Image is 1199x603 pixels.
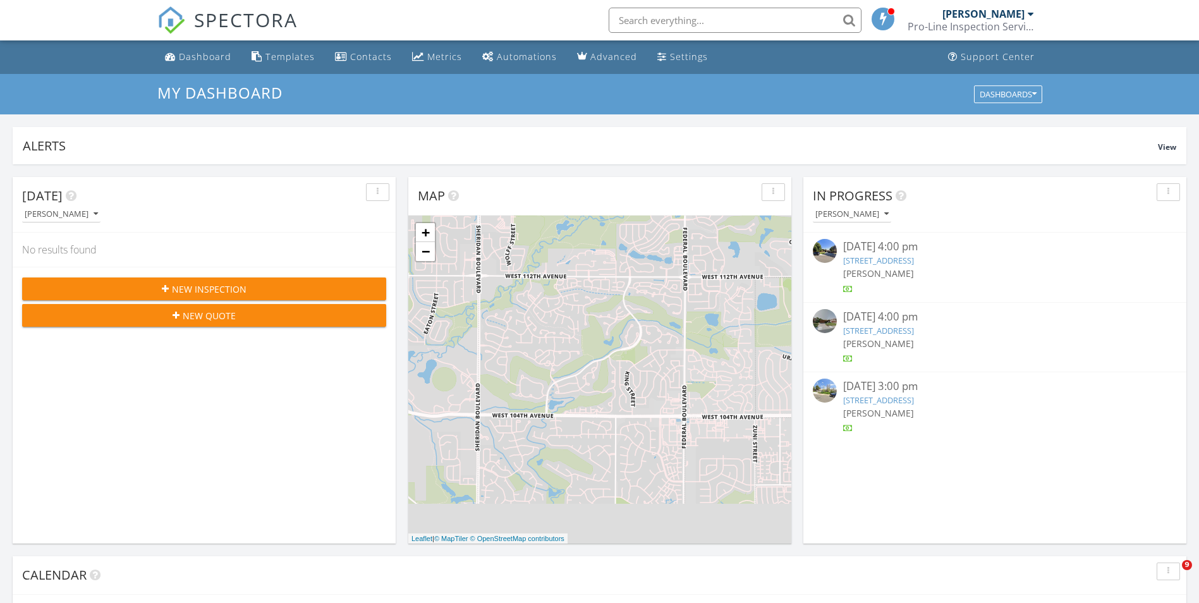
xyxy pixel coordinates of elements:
span: [PERSON_NAME] [843,407,914,419]
a: Automations (Basic) [477,46,562,69]
div: Alerts [23,137,1158,154]
button: New Quote [22,304,386,327]
img: The Best Home Inspection Software - Spectora [157,6,185,34]
a: Dashboard [160,46,236,69]
div: [DATE] 3:00 pm [843,379,1147,394]
a: [DATE] 3:00 pm [STREET_ADDRESS] [PERSON_NAME] [813,379,1177,435]
div: [DATE] 4:00 pm [843,309,1147,325]
a: [STREET_ADDRESS] [843,394,914,406]
div: Support Center [961,51,1035,63]
span: [DATE] [22,187,63,204]
div: Automations [497,51,557,63]
span: My Dashboard [157,82,283,103]
button: New Inspection [22,277,386,300]
div: Dashboard [179,51,231,63]
span: In Progress [813,187,892,204]
img: streetview [813,379,837,403]
div: | [408,533,568,544]
a: © MapTiler [434,535,468,542]
img: streetview [813,239,837,263]
div: Advanced [590,51,637,63]
button: [PERSON_NAME] [813,206,891,223]
a: Zoom out [416,242,435,261]
div: No results found [13,233,396,267]
button: [PERSON_NAME] [22,206,100,223]
img: streetview [813,309,837,333]
a: Support Center [943,46,1040,69]
a: [DATE] 4:00 pm [STREET_ADDRESS] [PERSON_NAME] [813,309,1177,365]
div: Dashboards [980,90,1037,99]
span: Calendar [22,566,87,583]
span: Map [418,187,445,204]
span: [PERSON_NAME] [843,267,914,279]
div: [PERSON_NAME] [942,8,1025,20]
a: Leaflet [411,535,432,542]
a: Contacts [330,46,397,69]
div: [DATE] 4:00 pm [843,239,1147,255]
span: New Inspection [172,283,246,296]
div: [PERSON_NAME] [815,210,889,219]
span: New Quote [183,309,236,322]
a: © OpenStreetMap contributors [470,535,564,542]
div: Pro-Line Inspection Services. [908,20,1034,33]
span: 9 [1182,560,1192,570]
div: Settings [670,51,708,63]
div: Metrics [427,51,462,63]
a: Zoom in [416,223,435,242]
a: Templates [246,46,320,69]
div: [PERSON_NAME] [25,210,98,219]
button: Dashboards [974,85,1042,103]
iframe: Intercom live chat [1156,560,1186,590]
span: SPECTORA [194,6,298,33]
a: [STREET_ADDRESS] [843,325,914,336]
input: Search everything... [609,8,861,33]
a: Advanced [572,46,642,69]
span: [PERSON_NAME] [843,338,914,350]
div: Templates [265,51,315,63]
a: Settings [652,46,713,69]
div: Contacts [350,51,392,63]
a: [DATE] 4:00 pm [STREET_ADDRESS] [PERSON_NAME] [813,239,1177,295]
a: Metrics [407,46,467,69]
a: SPECTORA [157,17,298,44]
a: [STREET_ADDRESS] [843,255,914,266]
span: View [1158,142,1176,152]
